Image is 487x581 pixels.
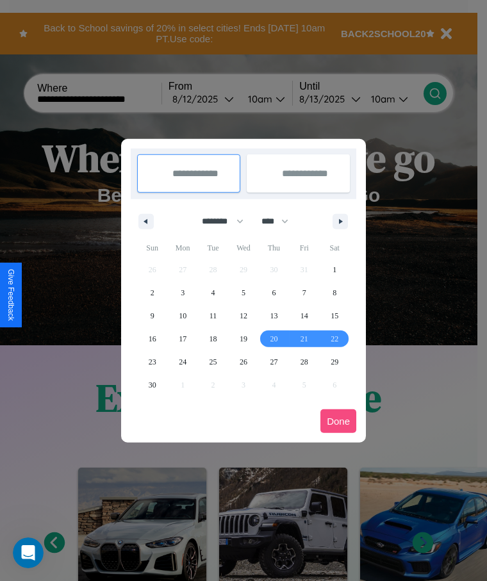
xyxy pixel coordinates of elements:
[167,350,197,373] button: 24
[331,350,338,373] span: 29
[289,281,319,304] button: 7
[149,327,156,350] span: 16
[240,327,247,350] span: 19
[302,281,306,304] span: 7
[210,327,217,350] span: 18
[240,304,247,327] span: 12
[210,350,217,373] span: 25
[149,350,156,373] span: 23
[198,350,228,373] button: 25
[333,258,336,281] span: 1
[167,238,197,258] span: Mon
[289,238,319,258] span: Fri
[320,350,350,373] button: 29
[137,304,167,327] button: 9
[137,238,167,258] span: Sun
[289,327,319,350] button: 21
[259,281,289,304] button: 6
[210,304,217,327] span: 11
[270,304,277,327] span: 13
[259,304,289,327] button: 13
[137,327,167,350] button: 16
[320,238,350,258] span: Sat
[228,327,258,350] button: 19
[320,258,350,281] button: 1
[270,327,277,350] span: 20
[259,327,289,350] button: 20
[151,304,154,327] span: 9
[6,269,15,321] div: Give Feedback
[198,238,228,258] span: Tue
[149,373,156,397] span: 30
[320,304,350,327] button: 15
[272,281,276,304] span: 6
[228,304,258,327] button: 12
[301,304,308,327] span: 14
[179,304,186,327] span: 10
[211,281,215,304] span: 4
[179,350,186,373] span: 24
[198,327,228,350] button: 18
[320,281,350,304] button: 8
[259,350,289,373] button: 27
[228,350,258,373] button: 26
[198,304,228,327] button: 11
[320,409,356,433] button: Done
[167,304,197,327] button: 10
[167,327,197,350] button: 17
[167,281,197,304] button: 3
[151,281,154,304] span: 2
[333,281,336,304] span: 8
[289,304,319,327] button: 14
[137,373,167,397] button: 30
[331,327,338,350] span: 22
[301,327,308,350] span: 21
[137,281,167,304] button: 2
[242,281,245,304] span: 5
[198,281,228,304] button: 4
[137,350,167,373] button: 23
[331,304,338,327] span: 15
[228,281,258,304] button: 5
[320,327,350,350] button: 22
[270,350,277,373] span: 27
[13,537,44,568] iframe: Intercom live chat
[240,350,247,373] span: 26
[181,281,185,304] span: 3
[228,238,258,258] span: Wed
[179,327,186,350] span: 17
[301,350,308,373] span: 28
[289,350,319,373] button: 28
[259,238,289,258] span: Thu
